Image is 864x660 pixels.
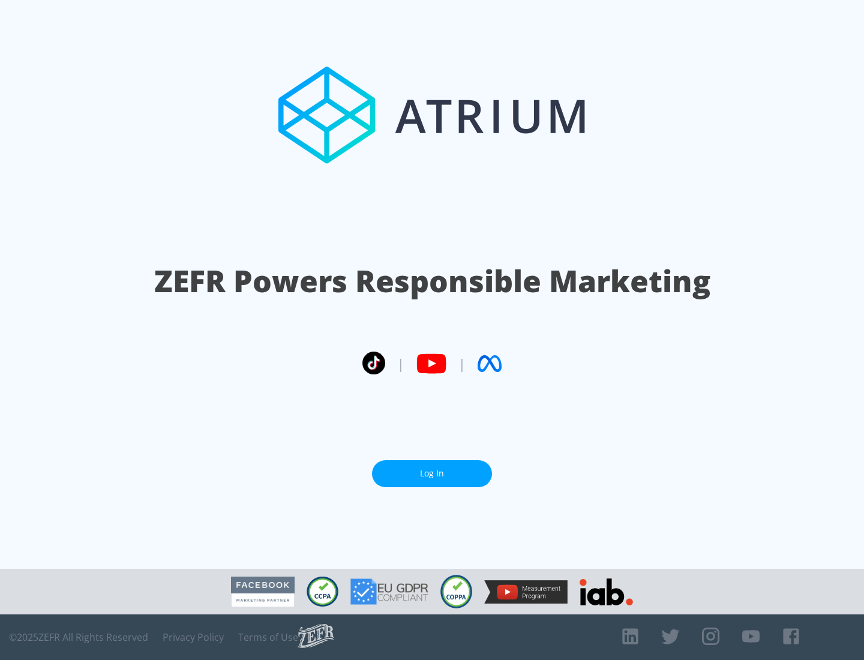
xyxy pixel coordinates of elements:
a: Privacy Policy [163,631,224,643]
span: © 2025 ZEFR All Rights Reserved [9,631,148,643]
a: Terms of Use [238,631,298,643]
img: COPPA Compliant [440,575,472,608]
span: | [397,355,404,373]
img: CCPA Compliant [307,577,338,607]
img: YouTube Measurement Program [484,580,568,604]
a: Log In [372,460,492,487]
h1: ZEFR Powers Responsible Marketing [154,260,710,302]
img: Facebook Marketing Partner [231,577,295,607]
img: GDPR Compliant [350,578,428,605]
img: IAB [580,578,633,605]
span: | [458,355,466,373]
